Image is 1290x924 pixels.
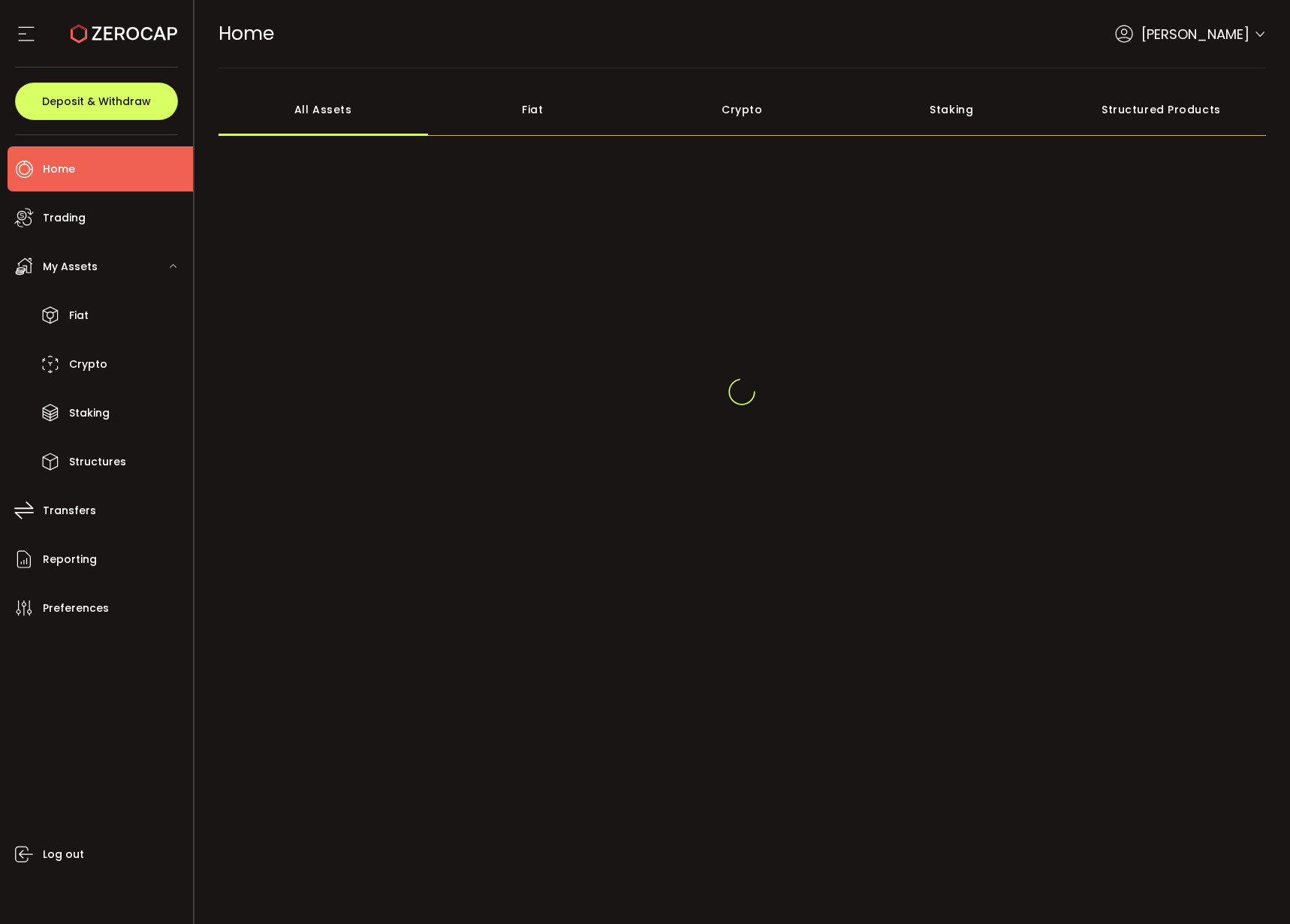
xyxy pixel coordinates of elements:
[428,83,637,136] div: Fiat
[43,158,75,180] span: Home
[43,597,109,619] span: Preferences
[43,549,97,570] span: Reporting
[15,83,178,120] button: Deposit & Withdraw
[69,402,110,424] span: Staking
[43,844,84,865] span: Log out
[42,96,151,107] span: Deposit & Withdraw
[69,305,89,327] span: Fiat
[219,20,274,47] span: Home
[69,354,107,375] span: Crypto
[43,256,98,278] span: My Assets
[43,207,86,229] span: Trading
[219,83,428,136] div: All Assets
[69,451,126,473] span: Structures
[1141,24,1249,44] span: [PERSON_NAME]
[637,83,847,136] div: Crypto
[43,500,96,522] span: Transfers
[847,83,1056,136] div: Staking
[1056,83,1266,136] div: Structured Products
